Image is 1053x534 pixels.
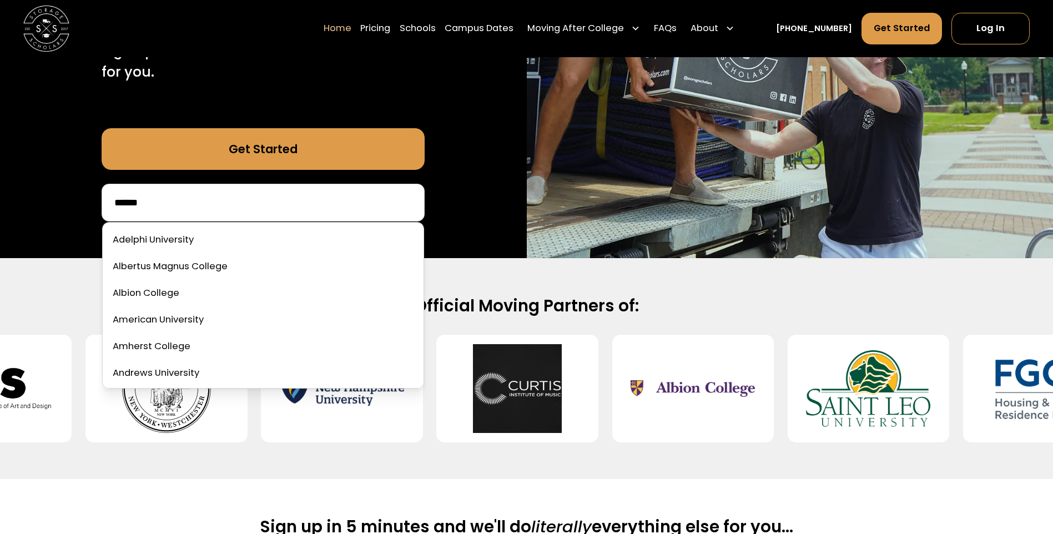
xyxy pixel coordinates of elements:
div: Moving After College [523,13,645,45]
img: Southern New Hampshire University [280,344,405,433]
img: Storage Scholars main logo [23,6,69,52]
a: [PHONE_NUMBER] [776,23,852,35]
a: Home [324,13,351,45]
a: Log In [951,13,1030,44]
img: Curtis Institute of Music [455,344,580,433]
a: Get Started [861,13,943,44]
img: Pace University - Pleasantville [104,344,229,433]
img: Saint Leo University [806,344,931,433]
div: About [686,13,739,45]
h2: Official Moving Partners of: [157,295,896,316]
img: Albion College [631,344,755,433]
div: Moving After College [527,22,624,36]
a: Get Started [102,128,425,170]
a: home [23,6,69,52]
p: Sign up in 5 minutes and we'll handle the rest for you. [102,41,425,82]
a: Schools [400,13,436,45]
a: FAQs [654,13,677,45]
a: Campus Dates [445,13,513,45]
div: About [691,22,718,36]
a: Pricing [360,13,390,45]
